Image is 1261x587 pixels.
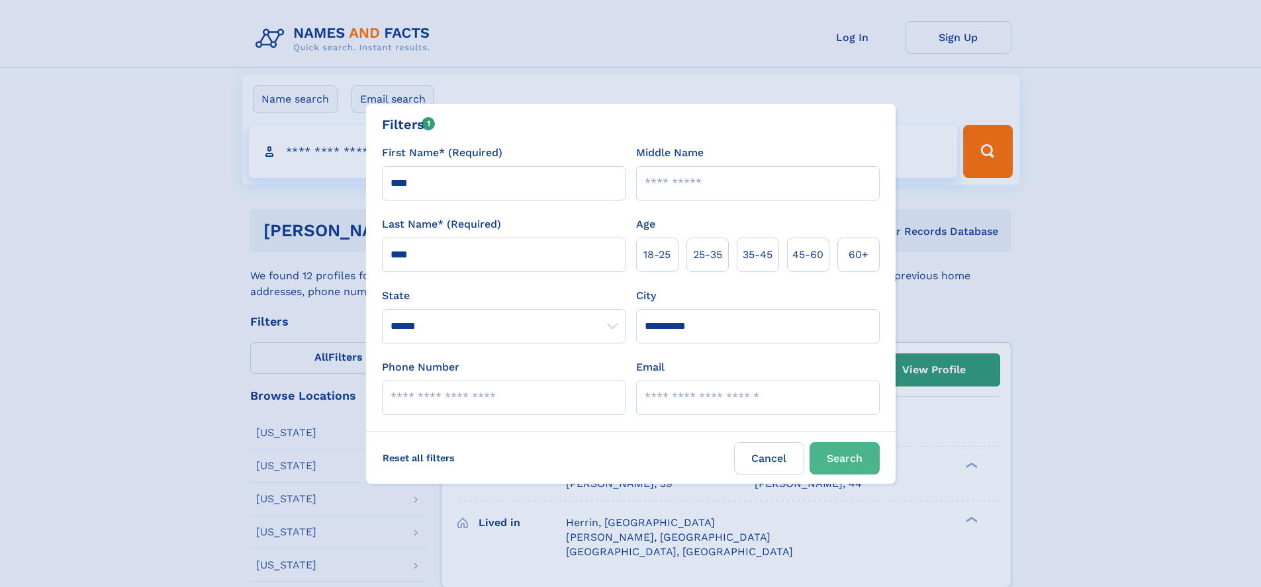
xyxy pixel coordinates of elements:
span: 18‑25 [643,247,671,263]
label: Last Name* (Required) [382,216,501,232]
label: Age [636,216,655,232]
span: 25‑35 [693,247,722,263]
label: State [382,288,626,304]
label: First Name* (Required) [382,145,502,161]
label: Email [636,359,665,375]
span: 60+ [849,247,868,263]
span: 35‑45 [743,247,772,263]
label: Reset all filters [374,442,463,474]
label: Cancel [734,442,804,474]
label: City [636,288,656,304]
span: 45‑60 [792,247,823,263]
button: Search [810,442,880,474]
div: Filters [382,114,436,134]
label: Middle Name [636,145,704,161]
label: Phone Number [382,359,459,375]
